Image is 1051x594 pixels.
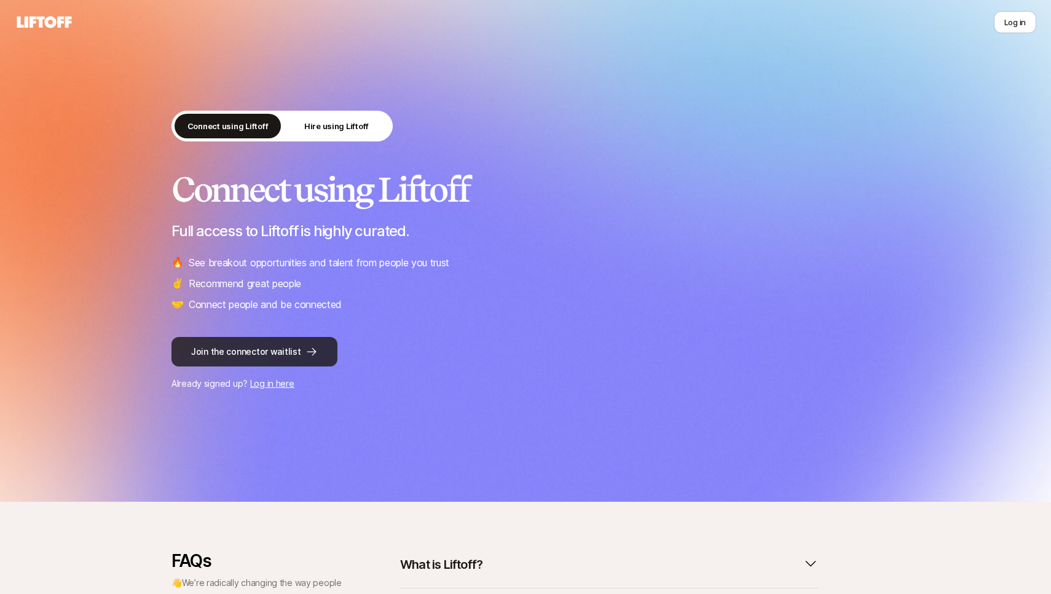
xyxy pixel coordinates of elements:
[187,120,269,132] p: Connect using Liftoff
[171,337,880,366] a: Join the connector waitlist
[400,551,818,578] button: What is Liftoff?
[400,556,482,573] p: What is Liftoff?
[189,296,342,312] p: Connect people and be connected
[250,378,294,389] a: Log in here
[994,11,1036,33] button: Log in
[171,551,344,571] p: FAQs
[171,255,184,271] span: 🔥
[171,376,880,391] p: Already signed up?
[171,337,337,366] button: Join the connector waitlist
[189,255,449,271] p: See breakout opportunities and talent from people you trust
[171,171,880,208] h2: Connect using Liftoff
[171,296,184,312] span: 🤝
[189,275,301,291] p: Recommend great people
[171,275,184,291] span: ✌️
[171,223,880,240] p: Full access to Liftoff is highly curated.
[304,120,369,132] p: Hire using Liftoff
